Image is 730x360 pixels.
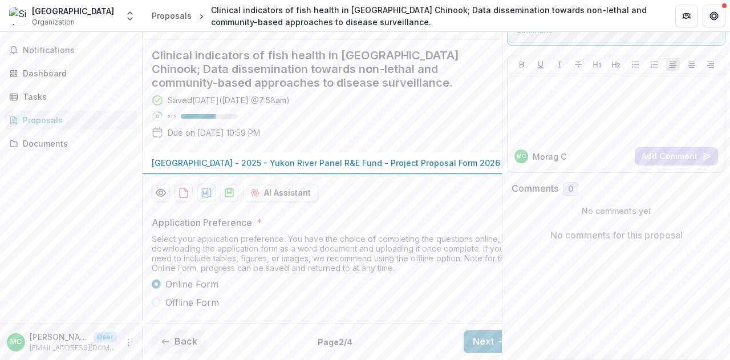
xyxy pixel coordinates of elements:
button: Partners [675,5,698,27]
a: Proposals [147,7,196,24]
img: Sitka Sound Science Center [9,7,27,25]
span: Online Form [165,277,218,291]
p: [GEOGRAPHIC_DATA] - 2025 - Yukon River Panel R&E Fund - Project Proposal Form 2026 [152,157,500,169]
div: Morag Clinton [10,338,22,346]
button: Underline [534,58,547,71]
p: Due on [DATE] 10:59 PM [168,127,260,139]
h2: Clinical indicators of fish health in [GEOGRAPHIC_DATA] Chinook; Data dissemination towards non-l... [152,48,474,90]
button: Next [464,330,517,353]
p: [EMAIL_ADDRESS][DOMAIN_NAME] [30,343,117,353]
button: Strike [571,58,585,71]
div: Clinical indicators of fish health in [GEOGRAPHIC_DATA] Chinook; Data dissemination towards non-l... [211,4,657,28]
button: Get Help [703,5,725,27]
p: Application Preference [152,216,252,229]
button: Align Left [666,58,680,71]
p: No comments for this proposal [550,228,683,242]
button: Ordered List [647,58,661,71]
button: download-proposal [220,184,238,202]
button: Align Right [704,58,717,71]
button: Bullet List [628,58,642,71]
button: Add Comment [635,147,718,165]
button: Heading 1 [590,58,604,71]
p: 61 % [168,112,176,120]
span: Offline Form [165,296,219,309]
div: Morag Clinton [517,153,526,159]
button: download-proposal [197,184,216,202]
nav: breadcrumb [147,2,662,30]
h2: Comments [512,183,558,194]
button: AI Assistant [243,184,318,202]
p: [PERSON_NAME] [30,331,89,343]
span: Notifications [23,46,133,55]
span: Organization [32,17,75,27]
button: Align Center [685,58,699,71]
button: Notifications [5,41,137,59]
div: Proposals [152,10,192,22]
a: Dashboard [5,64,137,83]
button: Italicize [553,58,566,71]
div: Dashboard [23,67,128,79]
span: 0 [568,184,573,194]
p: No comments yet [512,205,721,217]
button: Bold [515,58,529,71]
button: Preview 6ce0f879-6b90-4af4-bc43-55792618d686-0.pdf [152,184,170,202]
button: download-proposal [175,184,193,202]
p: Page 2 / 4 [318,336,352,348]
div: [GEOGRAPHIC_DATA] [32,5,114,17]
div: Documents [23,137,128,149]
a: Tasks [5,87,137,106]
button: Open entity switcher [122,5,138,27]
button: Back [152,330,206,353]
button: More [121,335,135,349]
div: Proposals [23,114,128,126]
div: Tasks [23,91,128,103]
p: User [94,332,117,342]
div: Saved [DATE] ( [DATE] @ 7:58am ) [168,94,290,106]
button: Heading 2 [609,58,623,71]
p: Morag C [533,151,566,163]
div: Select your application preference. You have the choice of completing the questions online, or do... [152,234,517,277]
a: Documents [5,134,137,153]
a: Proposals [5,111,137,130]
